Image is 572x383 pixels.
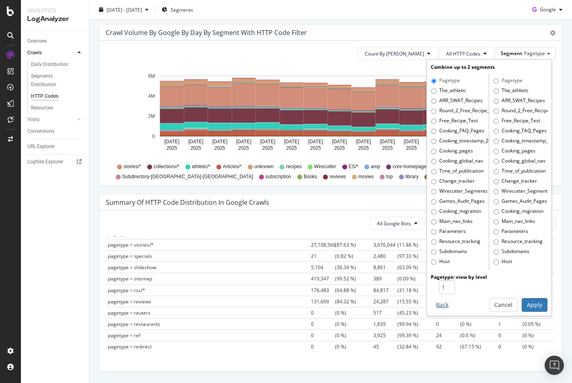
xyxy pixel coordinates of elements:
input: Cooking_pages [431,149,436,154]
text: 2M [148,113,155,119]
text: 6M [148,73,155,79]
span: core-homepage [393,163,426,170]
span: 517 [373,309,397,316]
input: Resource_tracking [431,239,436,245]
label: Cooking_pages [431,147,473,155]
span: 0 [311,343,335,350]
input: Wirecutter_Segments [494,189,499,194]
label: Cooking_FAQ_Pages [494,127,547,135]
span: stories/* [123,163,141,170]
span: subscription [265,173,291,180]
span: movies [358,173,374,180]
span: Pagetype [524,50,545,57]
span: (0 %) [436,321,471,327]
span: (31.18 %) [373,287,418,294]
a: Visits [27,115,75,124]
button: All Google Bots [370,217,424,230]
text: [DATE] [284,139,299,144]
button: Cancel [489,298,518,312]
span: (0 %) [498,343,534,350]
span: 27,108,566 [311,241,335,248]
text: 2025 [310,145,321,151]
input: The_athletic [494,89,499,94]
text: 2025 [167,145,177,151]
span: (87.63 %) [311,241,356,248]
text: [DATE] [236,139,251,144]
span: top [386,173,393,180]
span: athletic/* [192,163,210,170]
input: Cooking_migration [494,209,499,214]
div: HTTP Codes [31,92,58,101]
span: (97.33 %) [373,253,418,259]
label: Main_nav_links [494,218,535,226]
span: 21 [311,253,335,259]
div: Crawls [27,49,42,57]
span: 419,347 [311,275,335,282]
span: 0 [498,332,523,339]
text: [DATE] [260,139,276,144]
a: Resources [31,104,83,112]
input: Round_2_Free_Recipe_Test [431,109,436,114]
label: Cooking_FAQ_Pages [431,127,484,135]
input: Free_Recipe_Test [431,119,436,124]
input: Subdomains [431,249,436,255]
input: Time_of_publication [494,169,499,174]
label: Change_tracker [494,177,537,185]
text: [DATE] [164,139,179,144]
input: Host [431,259,436,265]
div: URL Explorer [27,142,55,151]
label: Round_2_Free_Recipe_Test [494,107,547,115]
label: Cooking_global_nav [431,157,483,165]
span: pagetype = reviews [108,298,151,305]
span: [DATE] - [DATE] [107,6,142,13]
input: Free_Recipe_Test [494,119,499,124]
label: Time_of_publication [494,167,546,175]
text: [DATE] [308,139,323,144]
input: Cooking_pages [494,149,499,154]
span: (99.39 %) [373,332,418,339]
span: (99.52 %) [311,275,356,282]
span: 24 [436,332,460,339]
div: Segments Distribution [31,72,76,89]
span: reviews [329,173,346,180]
text: 0 [152,134,155,139]
span: Books [304,173,317,180]
text: 2025 [262,145,273,151]
a: Overview [27,37,83,45]
div: Resources [31,104,53,112]
input: Cooking_timestamp_2020_backfill [494,139,499,144]
text: 2025 [334,145,345,151]
input: Cooking_global_nav [494,159,499,164]
label: Games_Audit_Pages [431,198,485,206]
span: 0 [498,343,523,350]
div: gear [550,30,556,36]
div: Open Intercom Messenger [545,356,564,375]
label: Parameters [431,228,466,236]
span: All HTTP Codes [446,50,480,57]
label: Cooking_timestamp_2020_backfill [494,137,547,145]
div: Visits [27,115,39,124]
label: Round_2_Free_Recipe_Test [431,107,489,115]
label: Wirecutter_Segments [431,187,488,196]
input: Change_tracker [431,179,436,184]
span: (64.88 %) [311,287,356,294]
span: 5,104 [311,264,335,271]
label: Games_Audit_Pages [494,198,547,206]
label: Wirecutter_Segments [494,187,547,196]
label: Cooking_migration [431,208,481,216]
text: 2025 [239,145,249,151]
div: Analytics [27,6,82,14]
a: Crawls [27,49,75,57]
button: Count By [PERSON_NAME] [358,47,437,60]
label: Free_Recipe_Test [494,117,540,125]
span: pagetype = restaurants [108,321,160,327]
text: [DATE] [332,139,347,144]
a: URL Explorer [27,142,83,151]
div: Logfiles Explorer [27,158,63,166]
label: Free_Recipe_Test [431,117,478,125]
text: [DATE] [356,139,371,144]
span: collections/* [154,163,179,170]
input: Parameters [494,229,499,235]
label: Main_nav_links [431,218,473,226]
span: 0 [311,332,335,339]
